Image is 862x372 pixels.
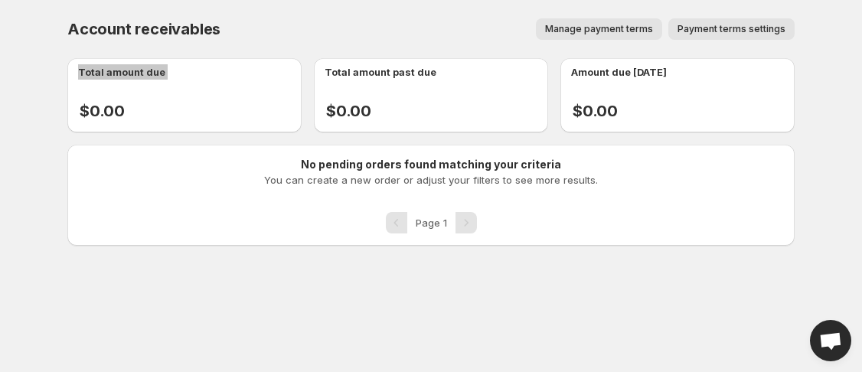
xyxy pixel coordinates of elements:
[386,212,477,233] nav: Pagination
[80,102,302,120] h2: $0.00
[264,172,598,188] p: You can create a new order or adjust your filters to see more results.
[545,23,653,35] span: Manage payment terms
[301,157,561,172] h2: No pending orders found matching your criteria
[678,23,785,35] span: Payment terms settings
[668,18,795,40] button: Payment terms settings
[573,102,795,120] h2: $0.00
[536,18,662,40] button: Manage payment terms
[78,64,165,80] p: Total amount due
[571,64,667,80] p: Amount due [DATE]
[416,217,447,229] span: Page 1
[67,20,220,38] span: Account receivables
[810,320,851,361] a: Open chat
[326,102,548,120] h2: $0.00
[325,64,436,80] p: Total amount past due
